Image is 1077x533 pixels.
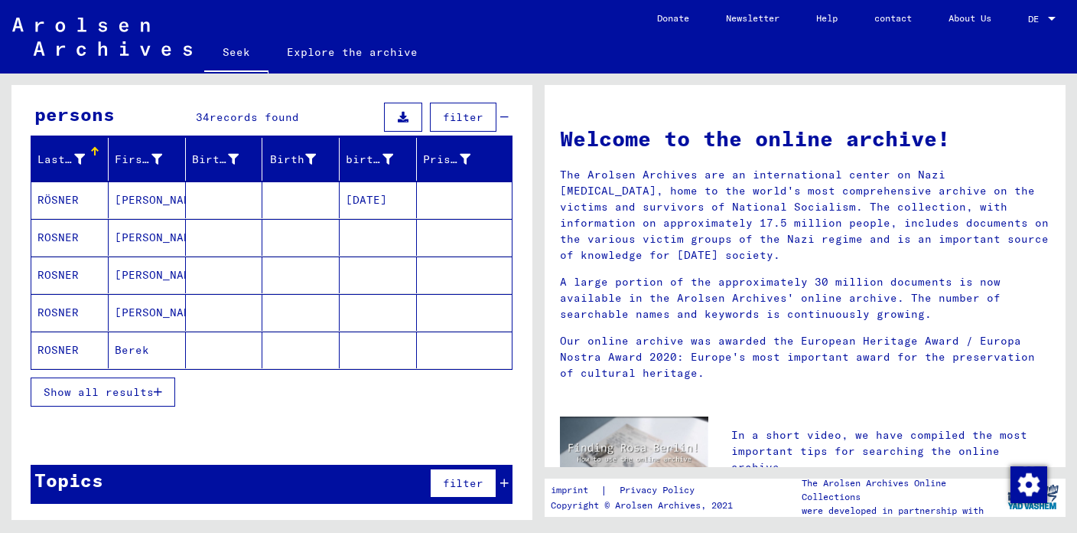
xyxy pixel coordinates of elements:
[268,147,339,172] div: Birth
[204,34,268,74] a: Seek
[816,12,838,24] font: Help
[115,152,184,166] font: First name
[270,152,304,166] font: Birth
[37,152,99,166] font: Last name
[34,103,115,126] font: persons
[874,12,912,24] font: contact
[430,103,496,132] button: filter
[115,343,149,357] font: Berek
[287,45,418,59] font: Explore the archive
[620,484,695,495] font: Privacy Policy
[802,505,984,516] font: were developed in partnership with
[262,138,340,181] mat-header-cell: Birth
[551,484,588,495] font: imprint
[12,18,192,56] img: Arolsen_neg.svg
[443,476,483,490] font: filter
[1004,478,1062,516] img: yv_logo.png
[417,138,512,181] mat-header-cell: Prisoner #
[186,138,263,181] mat-header-cell: Birth name
[600,483,607,497] font: |
[115,231,204,244] font: [PERSON_NAME]
[34,469,103,492] font: Topics
[115,306,204,319] font: [PERSON_NAME]
[423,147,493,172] div: Prisoner #
[115,268,204,282] font: [PERSON_NAME]
[560,334,1035,380] font: Our online archive was awarded the European Heritage Award / Europa Nostra Award 2020: Europe's m...
[726,12,779,24] font: Newsletter
[340,138,417,181] mat-header-cell: birth date
[37,268,79,282] font: ROSNER
[430,469,496,498] button: filter
[37,306,79,319] font: ROSNER
[560,168,1049,262] font: The Arolsen Archives are an international center on Nazi [MEDICAL_DATA], home to the world's most...
[192,147,262,172] div: Birth name
[210,110,299,124] font: records found
[657,12,689,24] font: Donate
[948,12,991,24] font: About Us
[1028,13,1039,25] font: DE
[109,138,186,181] mat-header-cell: First name
[551,482,600,499] a: imprint
[423,152,492,166] font: Prisoner #
[346,193,387,207] font: [DATE]
[346,152,415,166] font: birth date
[115,147,185,172] div: First name
[37,147,108,172] div: Last name
[192,152,261,166] font: Birth name
[346,147,416,172] div: birth date
[115,193,204,207] font: [PERSON_NAME]
[560,275,1001,321] font: A large portion of the approximately 30 million documents is now available in the Arolsen Archive...
[223,45,250,59] font: Seek
[31,378,175,407] button: Show all results
[607,482,713,499] a: Privacy Policy
[1010,466,1047,503] img: Change consent
[31,138,109,181] mat-header-cell: Last name
[196,110,210,124] font: 34
[268,34,436,70] a: Explore the archive
[37,343,79,357] font: ROSNER
[560,125,950,152] font: Welcome to the online archive!
[560,417,708,497] img: video.jpg
[443,110,483,124] font: filter
[44,385,154,399] font: Show all results
[731,428,1027,474] font: In a short video, we have compiled the most important tips for searching the online archive.
[37,231,79,244] font: ROSNER
[551,499,733,511] font: Copyright © Arolsen Archives, 2021
[37,193,79,207] font: RÖSNER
